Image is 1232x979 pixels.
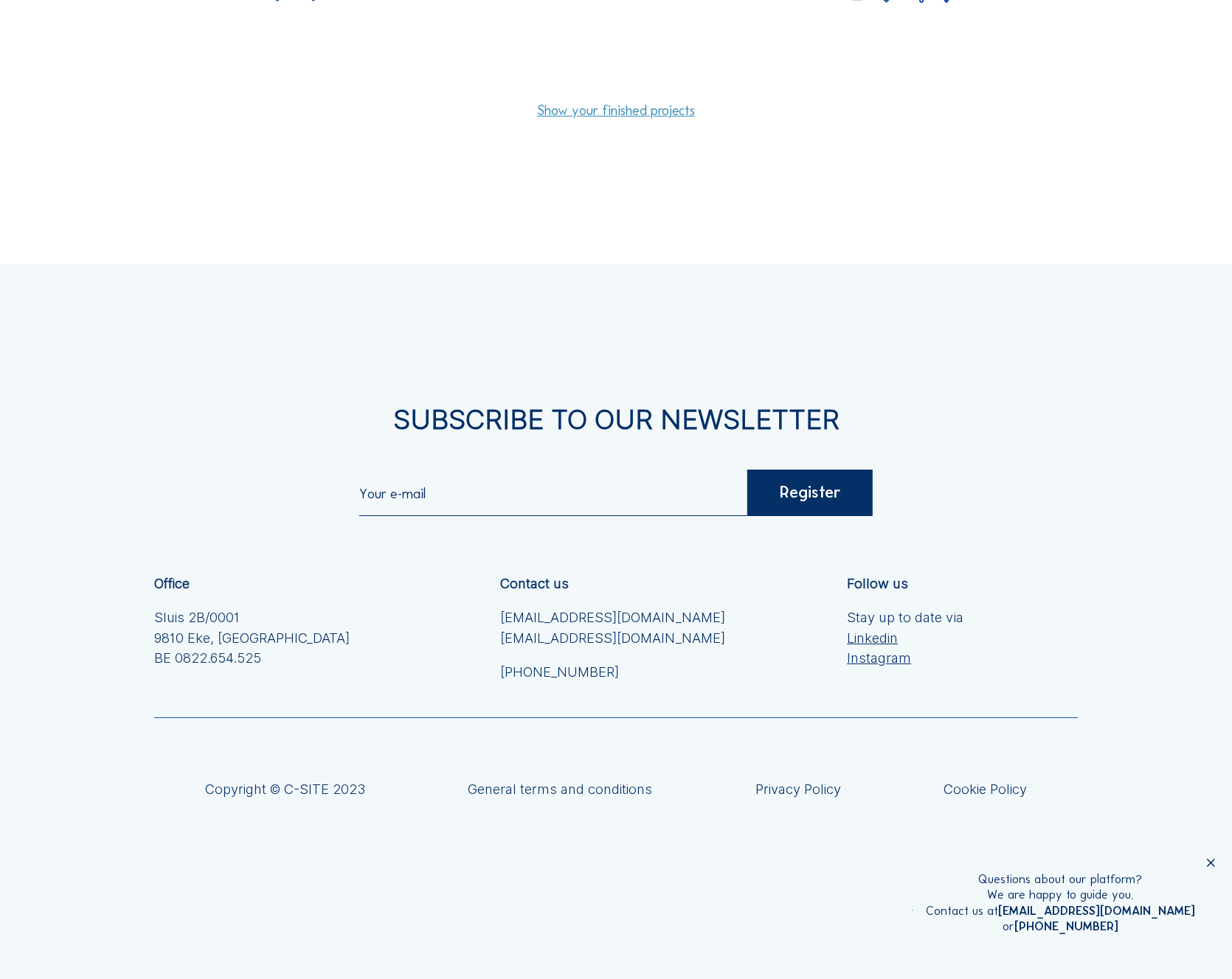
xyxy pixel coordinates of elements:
[205,782,365,795] div: Copyright © C-SITE 2023
[847,628,963,649] a: Linkedin
[1014,919,1118,933] a: [PHONE_NUMBER]
[468,782,652,795] a: General terms and conditions
[500,662,725,683] a: [PHONE_NUMBER]
[755,782,841,795] a: Privacy Policy
[500,576,569,590] div: Contact us
[944,782,1027,795] a: Cookie Policy
[847,607,963,669] div: Stay up to date via
[500,628,725,649] a: [EMAIL_ADDRESS][DOMAIN_NAME]
[154,406,1079,433] div: Subscribe to our newsletter
[359,486,747,502] input: Your e-mail
[537,104,695,117] a: Show your finished projects
[154,607,350,669] div: Sluis 2B/0001 9810 Eke, [GEOGRAPHIC_DATA] BE 0822.654.525
[912,871,913,950] img: operator
[926,919,1195,934] div: or
[847,576,908,590] div: Follow us
[500,607,725,628] a: [EMAIL_ADDRESS][DOMAIN_NAME]
[926,903,1195,919] div: Contact us at
[154,576,190,590] div: Office
[998,903,1195,918] a: [EMAIL_ADDRESS][DOMAIN_NAME]
[926,871,1195,887] div: Questions about our platform?
[847,648,963,669] a: Instagram
[747,470,873,515] div: Register
[926,887,1195,902] div: We are happy to guide you.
